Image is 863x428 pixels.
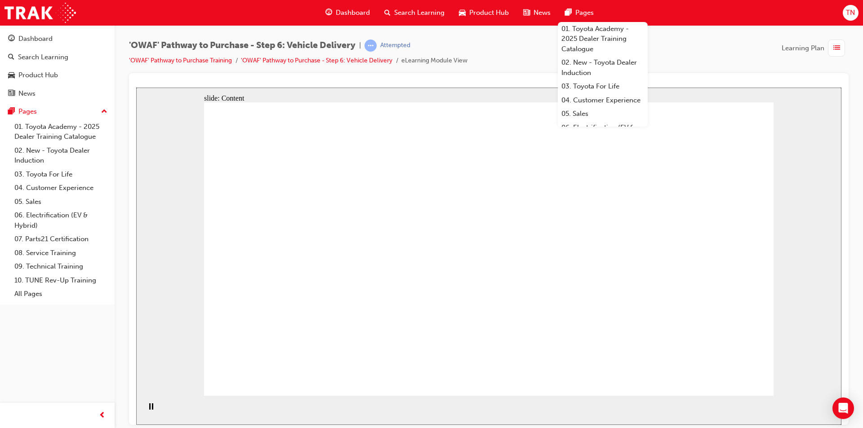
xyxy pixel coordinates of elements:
[11,195,111,209] a: 05. Sales
[8,71,15,79] span: car-icon
[336,8,370,18] span: Dashboard
[4,29,111,103] button: DashboardSearch LearningProduct HubNews
[558,4,601,22] a: pages-iconPages
[459,7,466,18] span: car-icon
[558,22,648,56] a: 01. Toyota Academy - 2025 Dealer Training Catalogue
[11,246,111,260] a: 08. Service Training
[18,70,58,80] div: Product Hub
[4,308,20,337] div: playback controls
[8,35,15,43] span: guage-icon
[832,397,854,419] div: Open Intercom Messenger
[11,232,111,246] a: 07. Parts21 Certification
[4,315,20,331] button: Pause (Ctrl+Alt+P)
[4,103,111,120] button: Pages
[101,106,107,118] span: up-icon
[11,287,111,301] a: All Pages
[843,5,859,21] button: TN
[325,7,332,18] span: guage-icon
[11,208,111,232] a: 06. Electrification (EV & Hybrid)
[4,85,111,102] a: News
[241,57,392,64] a: 'OWAF' Pathway to Purchase - Step 6: Vehicle Delivery
[782,40,849,57] button: Learning Plan
[516,4,558,22] a: news-iconNews
[565,7,572,18] span: pages-icon
[523,7,530,18] span: news-icon
[18,106,37,117] div: Pages
[11,260,111,274] a: 09. Technical Training
[8,53,14,62] span: search-icon
[11,144,111,168] a: 02. New - Toyota Dealer Induction
[469,8,509,18] span: Product Hub
[18,52,68,62] div: Search Learning
[558,79,648,93] a: 03. Toyota For Life
[377,4,452,22] a: search-iconSearch Learning
[558,121,648,145] a: 06. Electrification (EV & Hybrid)
[833,43,840,54] span: list-icon
[558,93,648,107] a: 04. Customer Experience
[846,8,855,18] span: TN
[18,34,53,44] div: Dashboard
[11,181,111,195] a: 04. Customer Experience
[129,40,356,51] span: 'OWAF' Pathway to Purchase - Step 6: Vehicle Delivery
[401,56,467,66] li: eLearning Module View
[394,8,445,18] span: Search Learning
[129,57,232,64] a: 'OWAF' Pathway to Purchase Training
[558,107,648,121] a: 05. Sales
[11,168,111,181] a: 03. Toyota For Life
[18,88,36,99] div: News
[782,43,824,53] span: Learning Plan
[452,4,516,22] a: car-iconProduct Hub
[384,7,391,18] span: search-icon
[11,274,111,287] a: 10. TUNE Rev-Up Training
[380,41,410,50] div: Attempted
[365,40,377,52] span: learningRecordVerb_ATTEMPT-icon
[558,56,648,79] a: 02. New - Toyota Dealer Induction
[11,120,111,144] a: 01. Toyota Academy - 2025 Dealer Training Catalogue
[318,4,377,22] a: guage-iconDashboard
[8,90,15,98] span: news-icon
[534,8,551,18] span: News
[359,40,361,51] span: |
[4,49,111,66] a: Search Learning
[575,8,594,18] span: Pages
[4,31,111,47] a: Dashboard
[4,3,76,23] img: Trak
[8,108,15,116] span: pages-icon
[99,410,106,421] span: prev-icon
[4,67,111,84] a: Product Hub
